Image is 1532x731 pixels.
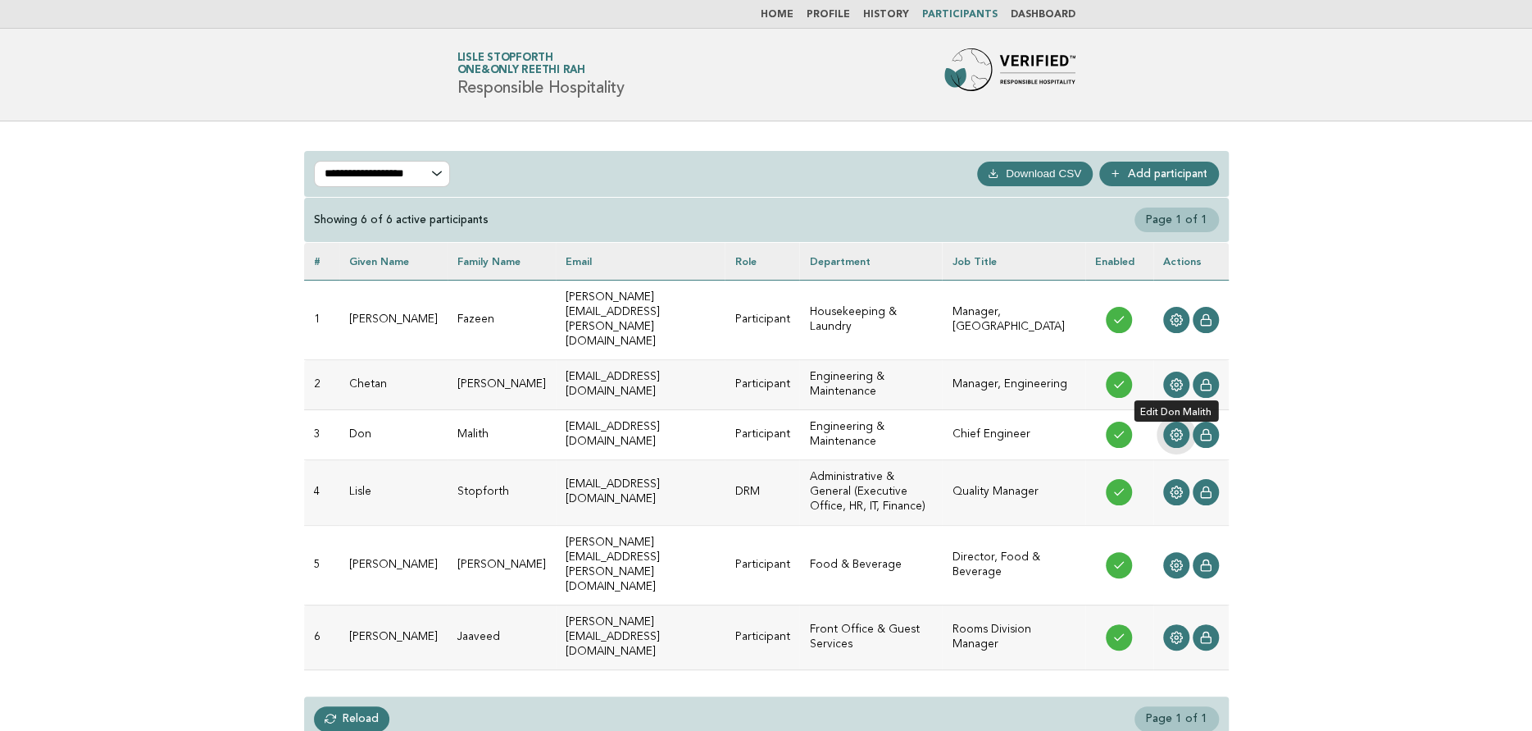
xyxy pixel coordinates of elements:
td: Chetan [339,360,448,410]
div: Showing 6 of 6 active participants [314,212,489,227]
td: Fazeen [448,280,556,359]
td: Front Office & Guest Services [799,605,942,669]
td: [PERSON_NAME][EMAIL_ADDRESS][PERSON_NAME][DOMAIN_NAME] [556,280,725,359]
td: Manager, [GEOGRAPHIC_DATA] [942,280,1084,359]
td: Quality Manager [942,460,1084,525]
td: [EMAIL_ADDRESS][DOMAIN_NAME] [556,460,725,525]
td: 3 [304,410,339,460]
td: Rooms Division Manager [942,605,1084,669]
h1: Responsible Hospitality [457,53,625,96]
th: # [304,243,339,280]
td: Engineering & Maintenance [799,410,942,460]
td: Food & Beverage [799,525,942,605]
td: 4 [304,460,339,525]
th: Department [799,243,942,280]
td: [EMAIL_ADDRESS][DOMAIN_NAME] [556,410,725,460]
td: [PERSON_NAME] [339,605,448,669]
td: 2 [304,360,339,410]
th: Email [556,243,725,280]
td: [EMAIL_ADDRESS][DOMAIN_NAME] [556,360,725,410]
td: Chief Engineer [942,410,1084,460]
td: [PERSON_NAME][EMAIL_ADDRESS][PERSON_NAME][DOMAIN_NAME] [556,525,725,605]
a: Lisle StopforthOne&Only Reethi Rah [457,53,585,75]
span: One&Only Reethi Rah [457,66,585,76]
img: Forbes Travel Guide [944,48,1075,101]
th: Enabled [1085,243,1153,280]
a: Dashboard [1011,10,1075,20]
td: Director, Food & Beverage [942,525,1084,605]
td: 5 [304,525,339,605]
th: Job Title [942,243,1084,280]
th: Given name [339,243,448,280]
td: Participant [725,410,799,460]
td: Lisle [339,460,448,525]
th: Family name [448,243,556,280]
button: Download CSV [977,162,1093,186]
td: Participant [725,360,799,410]
a: History [863,10,909,20]
td: Manager, Engineering [942,360,1084,410]
td: Stopforth [448,460,556,525]
a: Add participant [1099,162,1219,186]
td: Housekeeping & Laundry [799,280,942,359]
td: [PERSON_NAME] [339,280,448,359]
td: Jaaveed [448,605,556,669]
td: Participant [725,280,799,359]
td: [PERSON_NAME] [448,525,556,605]
a: Home [761,10,793,20]
td: DRM [725,460,799,525]
td: Administrative & General (Executive Office, HR, IT, Finance) [799,460,942,525]
td: Don [339,410,448,460]
a: Participants [922,10,998,20]
td: [PERSON_NAME] [448,360,556,410]
td: Malith [448,410,556,460]
td: Engineering & Maintenance [799,360,942,410]
th: Role [725,243,799,280]
td: Participant [725,605,799,669]
td: [PERSON_NAME] [339,525,448,605]
a: Profile [807,10,850,20]
td: 6 [304,605,339,669]
a: Reload [314,706,390,731]
td: [PERSON_NAME][EMAIL_ADDRESS][DOMAIN_NAME] [556,605,725,669]
td: 1 [304,280,339,359]
td: Participant [725,525,799,605]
